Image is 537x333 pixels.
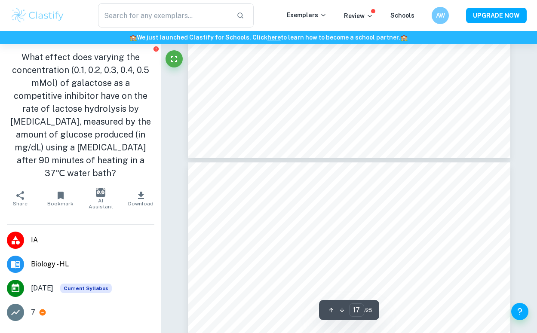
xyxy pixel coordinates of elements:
[466,8,527,23] button: UPGRADE NOW
[121,186,161,211] button: Download
[153,46,160,52] button: Report issue
[40,186,81,211] button: Bookmark
[7,51,154,180] h1: What effect does varying the concentration (0.1, 0.2, 0.3, 0.4, 0.5 mMol) of galactose as a compe...
[390,12,414,19] a: Schools
[13,201,28,207] span: Share
[80,186,121,211] button: AI Assistant
[10,7,65,24] img: Clastify logo
[364,306,372,314] span: / 25
[98,3,229,27] input: Search for any exemplars...
[31,259,154,269] span: Biology - HL
[436,11,445,20] h6: AW
[432,7,449,24] button: AW
[166,50,183,67] button: Fullscreen
[129,34,137,41] span: 🏫
[31,283,53,293] span: [DATE]
[344,11,373,21] p: Review
[400,34,408,41] span: 🏫
[267,34,281,41] a: here
[86,198,116,210] span: AI Assistant
[96,188,105,197] img: AI Assistant
[31,235,154,245] span: IA
[31,307,35,318] p: 7
[60,284,112,293] span: Current Syllabus
[2,33,535,42] h6: We just launched Clastify for Schools. Click to learn how to become a school partner.
[47,201,74,207] span: Bookmark
[287,10,327,20] p: Exemplars
[511,303,528,320] button: Help and Feedback
[60,284,112,293] div: This exemplar is based on the current syllabus. Feel free to refer to it for inspiration/ideas wh...
[128,201,153,207] span: Download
